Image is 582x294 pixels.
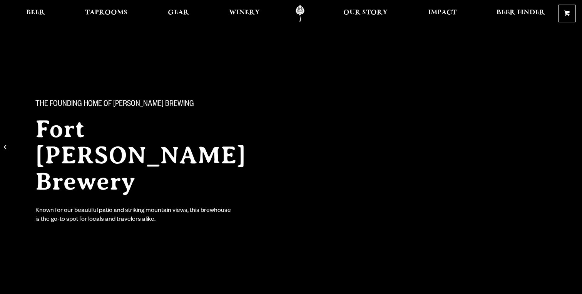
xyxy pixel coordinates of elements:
[26,10,45,16] span: Beer
[497,10,545,16] span: Beer Finder
[343,10,388,16] span: Our Story
[35,100,194,110] span: The Founding Home of [PERSON_NAME] Brewing
[492,5,550,22] a: Beer Finder
[21,5,50,22] a: Beer
[224,5,265,22] a: Winery
[338,5,393,22] a: Our Story
[80,5,132,22] a: Taprooms
[85,10,127,16] span: Taprooms
[286,5,314,22] a: Odell Home
[35,116,276,195] h2: Fort [PERSON_NAME] Brewery
[35,207,232,225] div: Known for our beautiful patio and striking mountain views, this brewhouse is the go-to spot for l...
[428,10,457,16] span: Impact
[423,5,462,22] a: Impact
[229,10,260,16] span: Winery
[168,10,189,16] span: Gear
[163,5,194,22] a: Gear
